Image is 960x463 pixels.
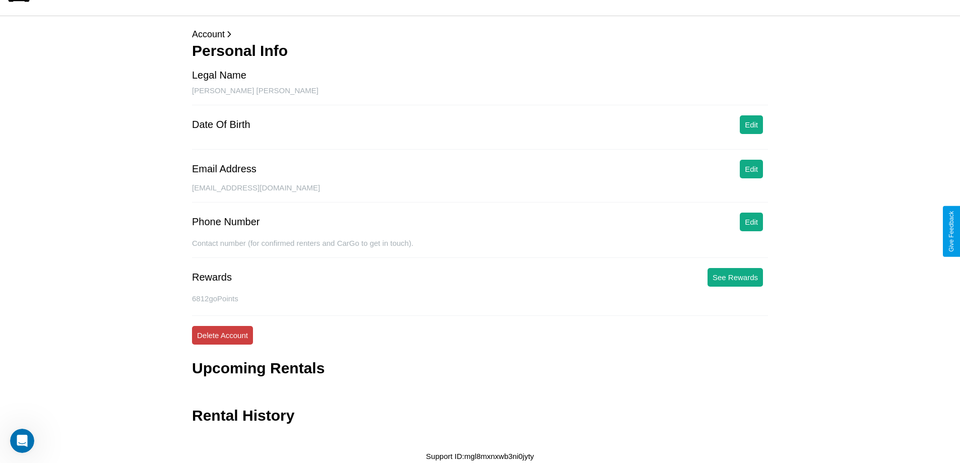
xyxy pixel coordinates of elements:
[192,326,253,345] button: Delete Account
[192,360,325,377] h3: Upcoming Rentals
[192,272,232,283] div: Rewards
[192,239,768,258] div: Contact number (for confirmed renters and CarGo to get in touch).
[10,429,34,453] iframe: Intercom live chat
[192,216,260,228] div: Phone Number
[192,119,250,130] div: Date Of Birth
[192,292,768,305] p: 6812 goPoints
[192,407,294,424] h3: Rental History
[708,268,763,287] button: See Rewards
[192,183,768,203] div: [EMAIL_ADDRESS][DOMAIN_NAME]
[426,449,534,463] p: Support ID: mgl8mxnxwb3ni0jyty
[192,86,768,105] div: [PERSON_NAME] [PERSON_NAME]
[740,160,763,178] button: Edit
[740,213,763,231] button: Edit
[192,70,246,81] div: Legal Name
[740,115,763,134] button: Edit
[948,211,955,252] div: Give Feedback
[192,42,768,59] h3: Personal Info
[192,26,768,42] p: Account
[192,163,257,175] div: Email Address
